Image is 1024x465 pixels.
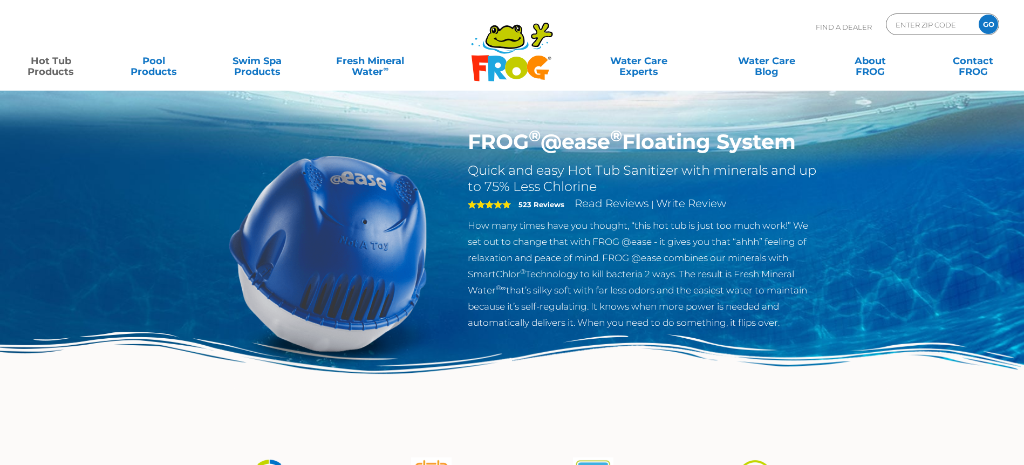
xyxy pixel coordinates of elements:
[529,126,541,145] sup: ®
[468,200,511,209] span: 5
[575,197,649,210] a: Read Reviews
[468,217,820,331] p: How many times have you thought, “this hot tub is just too much work!” We set out to change that ...
[204,129,452,377] img: hot-tub-product-atease-system.png
[979,15,998,34] input: GO
[11,50,91,72] a: Hot TubProducts
[520,268,525,276] sup: ®
[933,50,1013,72] a: ContactFROG
[217,50,297,72] a: Swim SpaProducts
[816,13,872,40] p: Find A Dealer
[518,200,564,209] strong: 523 Reviews
[496,284,506,292] sup: ®∞
[656,197,726,210] a: Write Review
[895,17,967,32] input: Zip Code Form
[727,50,807,72] a: Water CareBlog
[383,64,388,73] sup: ∞
[468,129,820,154] h1: FROG @ease Floating System
[610,126,622,145] sup: ®
[651,199,654,209] span: |
[574,50,704,72] a: Water CareExperts
[468,162,820,195] h2: Quick and easy Hot Tub Sanitizer with minerals and up to 75% Less Chlorine
[114,50,194,72] a: PoolProducts
[320,50,420,72] a: Fresh MineralWater∞
[830,50,910,72] a: AboutFROG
